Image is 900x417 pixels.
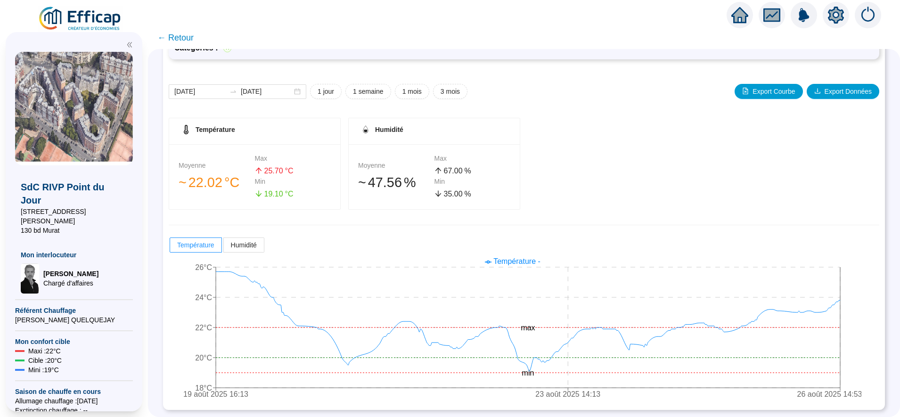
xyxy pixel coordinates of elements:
[465,188,471,200] span: %
[522,369,534,377] tspan: min
[318,87,334,97] span: 1 jour
[807,84,879,99] button: Export Données
[255,177,331,187] div: Min
[28,365,59,375] span: Mini : 19 °C
[452,167,462,175] span: .00
[21,207,127,226] span: [STREET_ADDRESS][PERSON_NAME]
[395,84,429,99] button: 1 mois
[358,172,366,193] span: 󠁾~
[15,406,133,415] span: Exctinction chauffage : --
[444,190,452,198] span: 35
[28,346,61,356] span: Maxi : 22 °C
[264,190,273,198] span: 19
[126,41,133,48] span: double-left
[43,269,98,278] span: [PERSON_NAME]
[223,44,231,52] span: R
[521,324,535,332] tspan: max
[43,278,98,288] span: Chargé d'affaires
[753,87,795,97] span: Export Courbe
[825,87,872,97] span: Export Données
[264,167,273,175] span: 25
[21,226,127,235] span: 130 bd Murat
[272,190,283,198] span: .10
[38,6,123,32] img: efficap energie logo
[229,88,237,95] span: to
[177,241,214,249] span: Température
[383,175,402,190] span: .56
[444,167,452,175] span: 67
[345,84,391,99] button: 1 semaine
[285,188,294,200] span: °C
[21,250,127,260] span: Mon interlocuteur
[814,88,821,94] span: download
[353,87,384,97] span: 1 semaine
[15,315,133,325] span: [PERSON_NAME] QUELQUEJAY
[255,190,262,197] span: arrow-down
[179,161,255,171] div: Moyenne
[285,165,294,177] span: °C
[28,356,62,365] span: Cible : 20 °C
[310,84,342,99] button: 1 jour
[272,167,283,175] span: .70
[441,87,460,97] span: 3 mois
[434,167,442,174] span: arrow-up
[731,7,748,24] span: home
[797,391,862,399] tspan: 26 août 2025 14:53
[255,154,331,164] div: Max
[188,175,204,190] span: 22
[229,88,237,95] span: swap-right
[368,175,383,190] span: 47
[404,172,416,193] span: %
[231,241,257,249] span: Humidité
[183,391,248,399] tspan: 19 août 2025 16:13
[358,161,434,171] div: Moyenne
[224,172,239,193] span: °C
[763,7,780,24] span: fund
[15,306,133,315] span: Référent Chauffage
[195,263,212,271] tspan: 26°C
[15,396,133,406] span: Allumage chauffage : [DATE]
[434,154,511,164] div: Max
[465,165,471,177] span: %
[493,257,540,265] span: Température -
[21,263,40,294] img: Chargé d'affaires
[742,88,749,94] span: file-image
[195,324,212,332] tspan: 22°C
[241,87,292,97] input: Date de fin
[434,190,442,197] span: arrow-down
[791,2,817,28] img: alerts
[855,2,881,28] img: alerts
[195,354,212,362] tspan: 20°C
[196,126,235,133] span: Température
[535,391,600,399] tspan: 23 août 2025 14:13
[15,387,133,396] span: Saison de chauffe en cours
[21,180,127,207] span: SdC RIVP Point du Jour
[15,337,133,346] span: Mon confort cible
[179,172,187,193] span: 󠁾~
[735,84,802,99] button: Export Courbe
[204,175,222,190] span: .02
[157,31,194,44] span: ← Retour
[195,384,212,392] tspan: 18°C
[255,167,262,174] span: arrow-up
[402,87,422,97] span: 1 mois
[827,7,844,24] span: setting
[452,190,462,198] span: .00
[375,126,403,133] span: Humidité
[433,84,467,99] button: 3 mois
[195,294,212,302] tspan: 24°C
[174,87,226,97] input: Date de début
[434,177,511,187] div: Min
